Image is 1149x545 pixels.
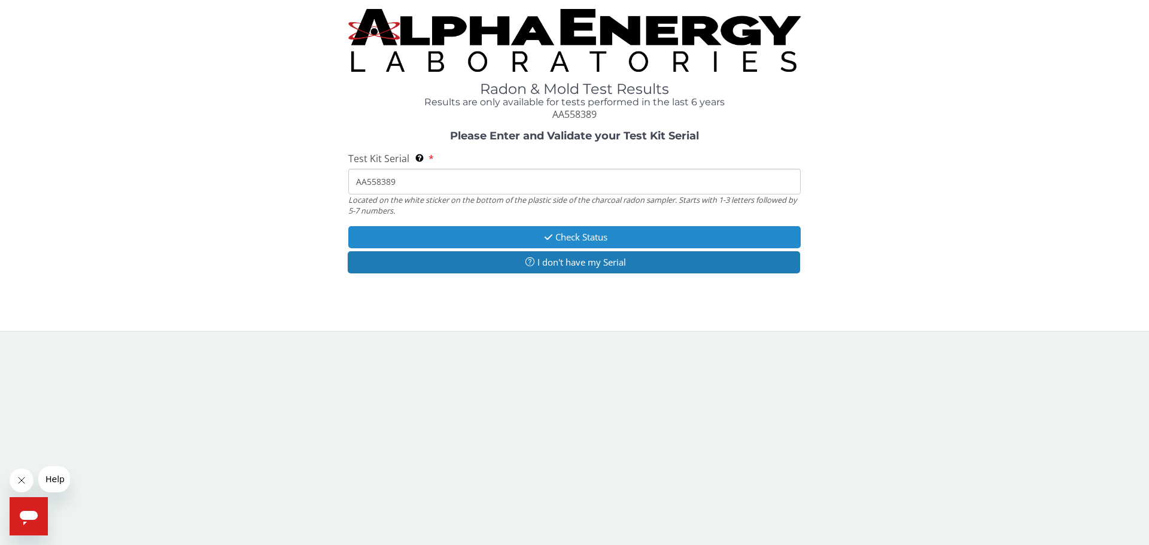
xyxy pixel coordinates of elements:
iframe: Message from company [38,466,70,492]
button: I don't have my Serial [348,251,800,273]
h1: Radon & Mold Test Results [348,81,801,97]
img: TightCrop.jpg [348,9,801,72]
button: Check Status [348,226,801,248]
iframe: Button to launch messaging window [10,497,48,535]
iframe: Close message [10,468,34,492]
span: Test Kit Serial [348,152,409,165]
div: Located on the white sticker on the bottom of the plastic side of the charcoal radon sampler. Sta... [348,194,801,217]
strong: Please Enter and Validate your Test Kit Serial [450,129,699,142]
span: AA558389 [552,108,597,121]
h4: Results are only available for tests performed in the last 6 years [348,97,801,108]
